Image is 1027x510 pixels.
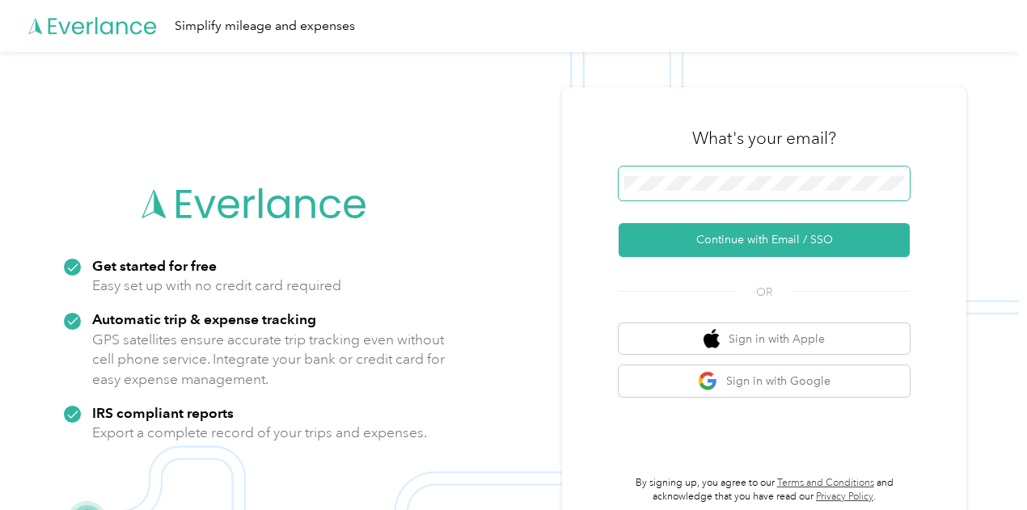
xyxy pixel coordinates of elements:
[736,284,792,301] span: OR
[619,323,910,355] button: apple logoSign in with Apple
[698,371,718,391] img: google logo
[92,310,316,327] strong: Automatic trip & expense tracking
[92,330,446,390] p: GPS satellites ensure accurate trip tracking even without cell phone service. Integrate your bank...
[619,223,910,257] button: Continue with Email / SSO
[92,276,341,296] p: Easy set up with no credit card required
[777,477,874,489] a: Terms and Conditions
[619,476,910,504] p: By signing up, you agree to our and acknowledge that you have read our .
[92,404,234,421] strong: IRS compliant reports
[92,257,217,274] strong: Get started for free
[816,491,873,503] a: Privacy Policy
[175,16,355,36] div: Simplify mileage and expenses
[704,329,720,349] img: apple logo
[692,127,836,150] h3: What's your email?
[92,423,427,443] p: Export a complete record of your trips and expenses.
[619,365,910,397] button: google logoSign in with Google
